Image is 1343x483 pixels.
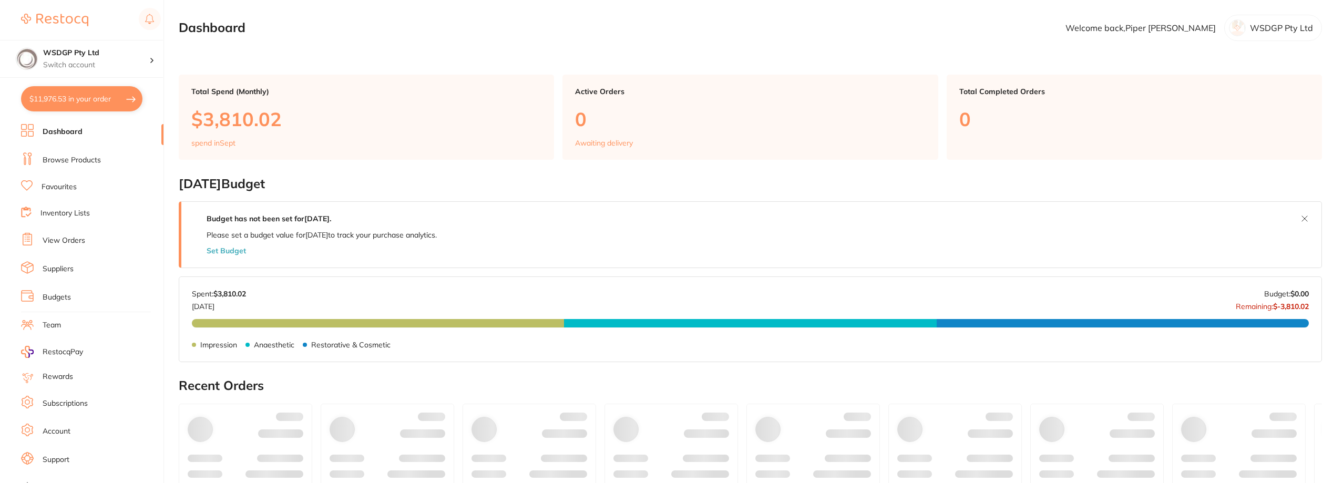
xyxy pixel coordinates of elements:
a: Support [43,455,69,465]
p: Impression [200,340,237,348]
strong: Budget has not been set for [DATE] . [207,214,331,223]
p: Restorative & Cosmetic [311,340,391,348]
p: Welcome back, Piper [PERSON_NAME] [1065,23,1216,33]
p: spend in Sept [191,139,235,147]
a: Total Spend (Monthly)$3,810.02spend inSept [179,75,554,160]
p: Please set a budget value for [DATE] to track your purchase analytics. [207,231,437,239]
strong: $3,810.02 [213,289,246,299]
p: Total Spend (Monthly) [191,87,541,96]
p: 0 [959,108,1309,130]
p: Total Completed Orders [959,87,1309,96]
a: Account [43,426,70,437]
a: Subscriptions [43,398,88,409]
p: Budget: [1264,290,1309,298]
a: Team [43,320,61,331]
h4: WSDGP Pty Ltd [43,48,149,58]
p: Active Orders [575,87,925,96]
p: Switch account [43,60,149,70]
a: Restocq Logo [21,8,88,32]
a: Dashboard [43,127,83,137]
img: Restocq Logo [21,14,88,26]
a: Inventory Lists [40,208,90,219]
p: Spent: [192,290,246,298]
a: Favourites [42,182,77,192]
a: RestocqPay [21,346,83,358]
p: WSDGP Pty Ltd [1250,23,1313,33]
p: $3,810.02 [191,108,541,130]
p: 0 [575,108,925,130]
h2: [DATE] Budget [179,177,1322,191]
p: Anaesthetic [254,340,294,348]
img: RestocqPay [21,346,34,358]
a: Budgets [43,292,71,303]
a: Rewards [43,372,73,382]
a: Suppliers [43,264,74,274]
a: Total Completed Orders0 [947,75,1322,160]
a: Active Orders0Awaiting delivery [562,75,938,160]
img: WSDGP Pty Ltd [16,48,37,69]
a: Browse Products [43,155,101,166]
strong: $-3,810.02 [1273,302,1309,311]
p: [DATE] [192,298,246,311]
strong: $0.00 [1290,289,1309,299]
h2: Dashboard [179,20,245,35]
button: $11,976.53 in your order [21,86,142,111]
p: Awaiting delivery [575,139,633,147]
span: RestocqPay [43,347,83,357]
button: Set Budget [207,246,246,255]
p: Remaining: [1236,298,1309,311]
h2: Recent Orders [179,378,1322,393]
a: View Orders [43,235,85,246]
